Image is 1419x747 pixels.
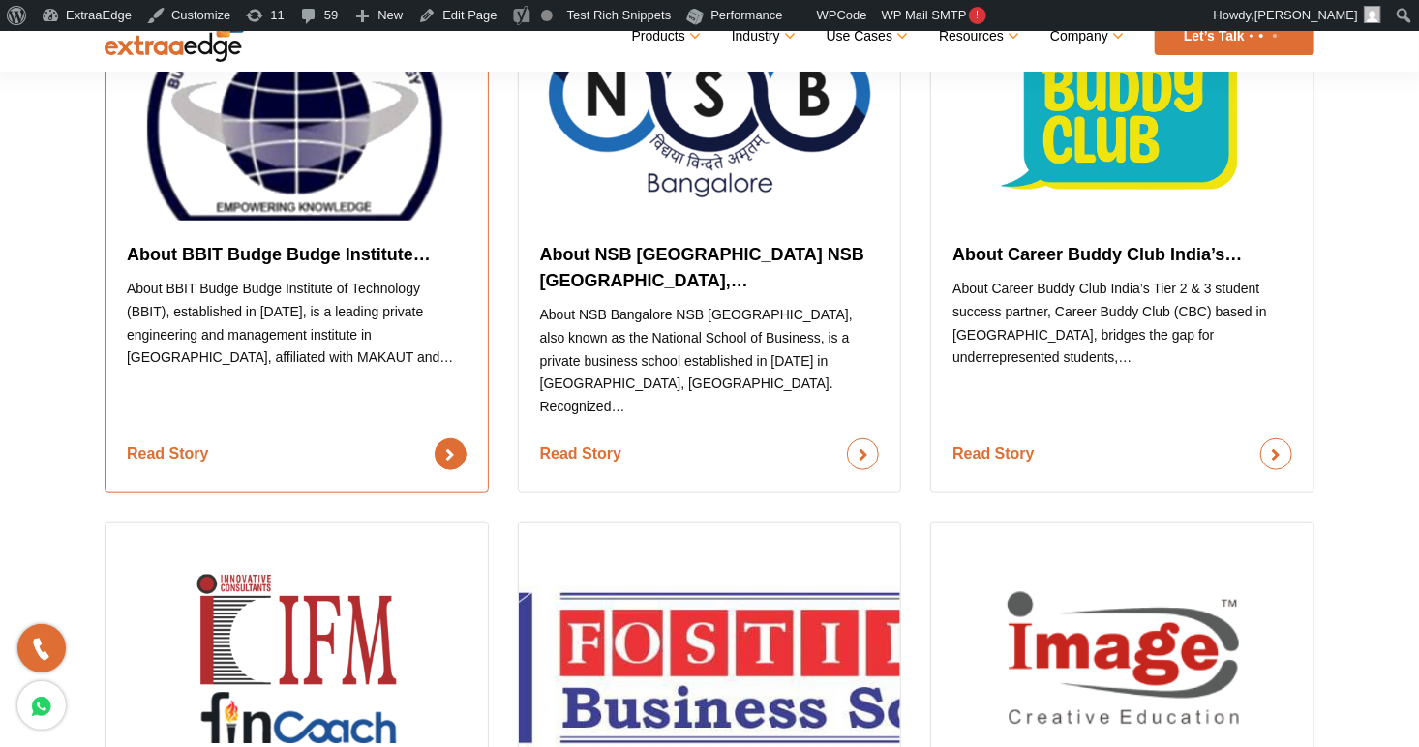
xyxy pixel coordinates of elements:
a: Company [1050,22,1121,50]
a: Read Story [540,438,880,470]
a: Products [632,22,698,50]
a: Industry [732,22,793,50]
a: Use Cases [827,22,905,50]
a: Let’s Talk [1155,17,1314,55]
a: Read Story [952,438,1292,470]
a: Resources [939,22,1016,50]
span: ! [969,7,986,24]
a: Read Story [127,438,467,470]
span: [PERSON_NAME] [1254,8,1358,22]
